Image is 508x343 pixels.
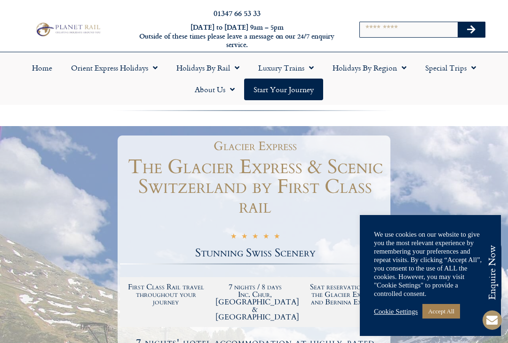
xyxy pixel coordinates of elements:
[241,233,247,242] i: ★
[416,57,485,79] a: Special Trips
[422,304,460,319] a: Accept All
[215,283,295,321] h2: 7 nights / 8 days Inc. Chur, [GEOGRAPHIC_DATA] & [GEOGRAPHIC_DATA]
[274,233,280,242] i: ★
[138,23,336,49] h6: [DATE] to [DATE] 9am – 5pm Outside of these times please leave a message on our 24/7 enquiry serv...
[244,79,323,100] a: Start your Journey
[249,57,323,79] a: Luxury Trains
[252,233,258,242] i: ★
[374,230,487,298] div: We use cookies on our website to give you the most relevant experience by remembering your prefer...
[125,140,386,152] h1: Glacier Express
[120,247,390,259] h2: Stunning Swiss Scenery
[263,233,269,242] i: ★
[230,232,280,242] div: 5/5
[304,283,384,306] h2: Seat reservations on the Glacier Express and Bernina Express
[185,79,244,100] a: About Us
[23,57,62,79] a: Home
[167,57,249,79] a: Holidays by Rail
[374,307,418,316] a: Cookie Settings
[458,22,485,37] button: Search
[323,57,416,79] a: Holidays by Region
[214,8,261,18] a: 01347 66 53 33
[230,233,237,242] i: ★
[5,57,503,100] nav: Menu
[62,57,167,79] a: Orient Express Holidays
[126,283,206,306] h2: First Class Rail travel throughout your journey
[120,157,390,216] h1: The Glacier Express & Scenic Switzerland by First Class rail
[33,21,102,38] img: Planet Rail Train Holidays Logo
